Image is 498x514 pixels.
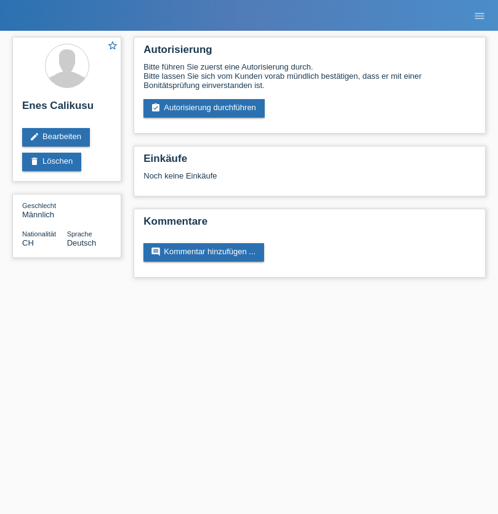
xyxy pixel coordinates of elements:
[473,10,486,22] i: menu
[107,40,118,51] i: star_border
[22,100,111,118] h2: Enes Calikusu
[22,238,34,247] span: Schweiz
[143,243,264,262] a: commentKommentar hinzufügen ...
[67,238,97,247] span: Deutsch
[143,62,476,90] div: Bitte führen Sie zuerst eine Autorisierung durch. Bitte lassen Sie sich vom Kunden vorab mündlich...
[143,44,476,62] h2: Autorisierung
[143,171,476,190] div: Noch keine Einkäufe
[143,215,476,234] h2: Kommentare
[107,40,118,53] a: star_border
[151,103,161,113] i: assignment_turned_in
[30,156,39,166] i: delete
[22,230,56,238] span: Nationalität
[22,201,67,219] div: Männlich
[143,153,476,171] h2: Einkäufe
[30,132,39,142] i: edit
[22,153,81,171] a: deleteLöschen
[151,247,161,257] i: comment
[22,128,90,147] a: editBearbeiten
[467,12,492,19] a: menu
[22,202,56,209] span: Geschlecht
[143,99,265,118] a: assignment_turned_inAutorisierung durchführen
[67,230,92,238] span: Sprache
